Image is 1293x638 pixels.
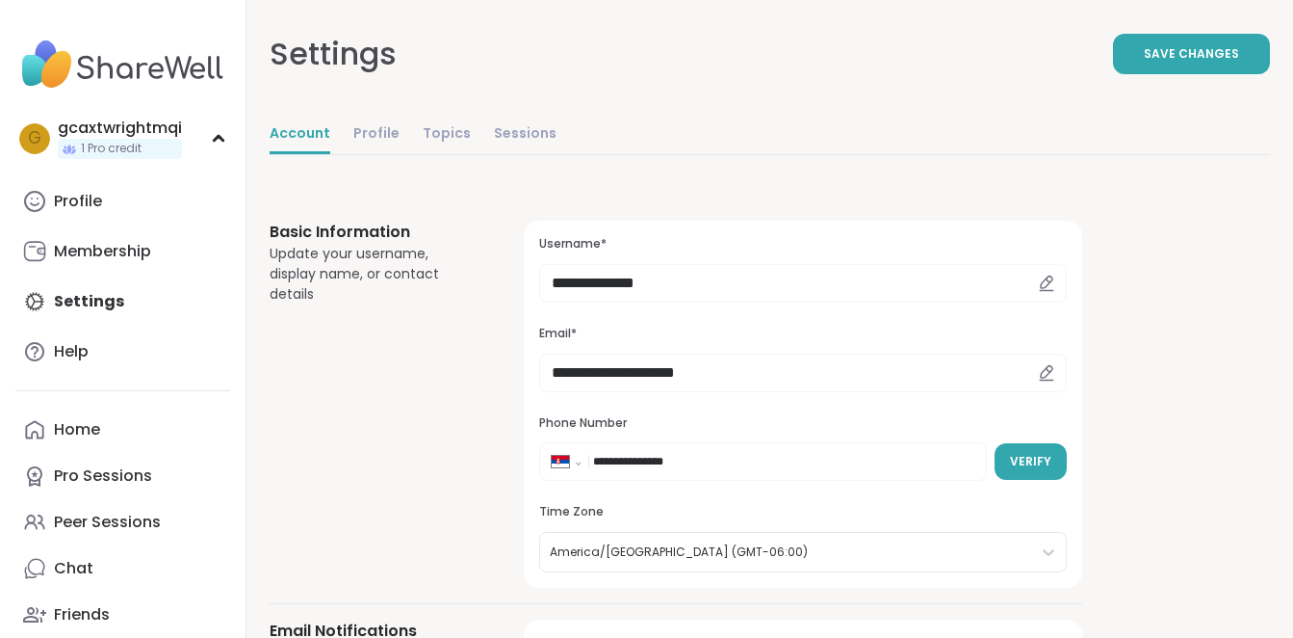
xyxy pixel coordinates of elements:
a: Home [15,407,230,453]
span: 1 Pro credit [81,141,142,157]
a: Friends [15,592,230,638]
div: Pro Sessions [54,465,152,487]
div: gcaxtwrightmqi [58,118,182,139]
div: Membership [54,241,151,262]
a: Profile [15,178,230,225]
h3: Email* [539,326,1067,342]
div: Home [54,419,100,440]
span: g [28,126,41,151]
h3: Phone Number [539,415,1067,432]
a: Pro Sessions [15,453,230,499]
a: Membership [15,228,230,275]
a: Peer Sessions [15,499,230,545]
a: Topics [423,116,471,154]
div: Help [54,341,89,362]
h3: Time Zone [539,504,1067,520]
div: Peer Sessions [54,512,161,533]
button: Save Changes [1113,34,1270,74]
img: ShareWell Nav Logo [15,31,230,98]
span: Verify [1010,453,1051,470]
h3: Username* [539,236,1067,253]
a: Chat [15,545,230,592]
div: Update your username, display name, or contact details [270,244,478,305]
a: Help [15,329,230,375]
a: Profile [353,116,400,154]
div: Chat [54,558,93,579]
h3: Basic Information [270,221,478,244]
a: Account [270,116,330,154]
button: Verify [995,443,1067,480]
a: Sessions [494,116,556,154]
div: Profile [54,191,102,212]
div: Settings [270,31,397,77]
span: Save Changes [1144,45,1239,63]
div: Friends [54,604,110,625]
